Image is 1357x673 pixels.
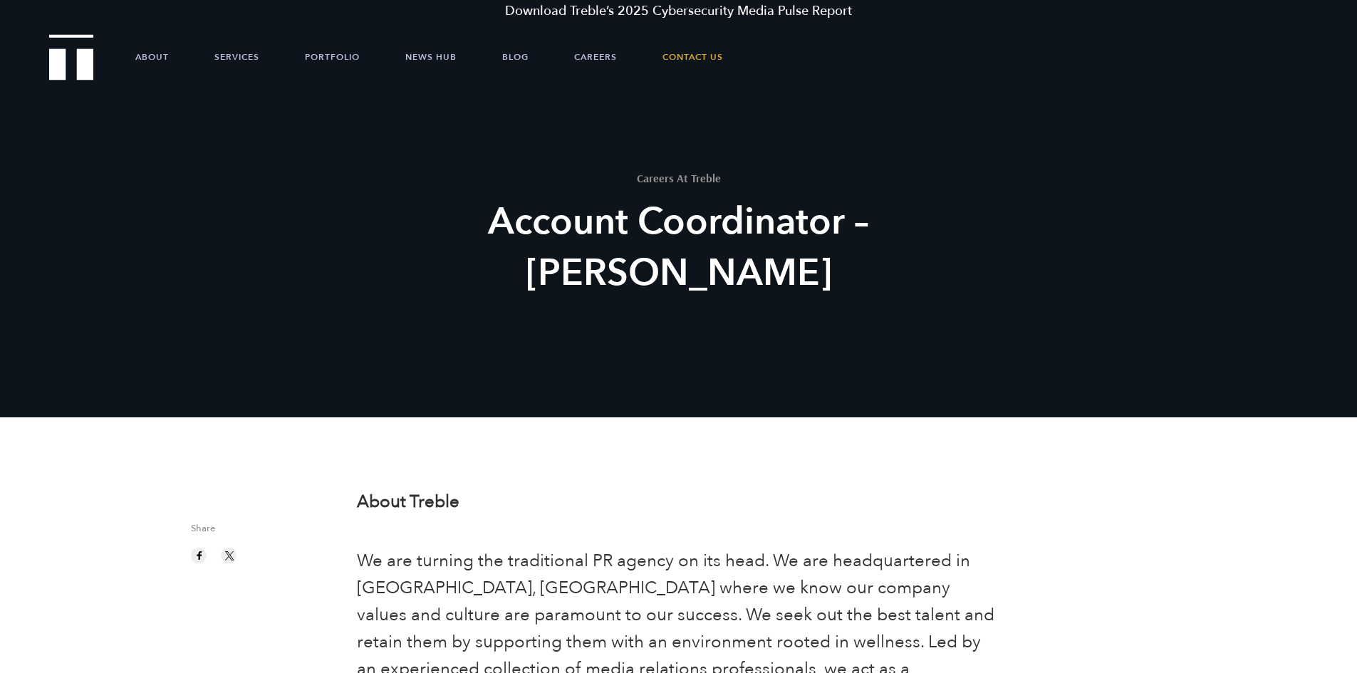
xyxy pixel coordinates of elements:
a: Services [214,36,259,78]
a: Portfolio [305,36,360,78]
h1: Careers At Treble [416,172,942,184]
h2: Account Coordinator – [PERSON_NAME] [416,197,942,299]
a: Careers [574,36,617,78]
a: About [135,36,169,78]
img: facebook sharing button [193,549,206,562]
a: Contact Us [662,36,723,78]
span: Share [191,524,336,541]
img: Treble logo [49,34,94,80]
a: News Hub [405,36,457,78]
strong: About Treble [357,490,459,513]
img: twitter sharing button [223,549,236,562]
a: Treble Homepage [50,36,93,79]
a: Blog [502,36,529,78]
